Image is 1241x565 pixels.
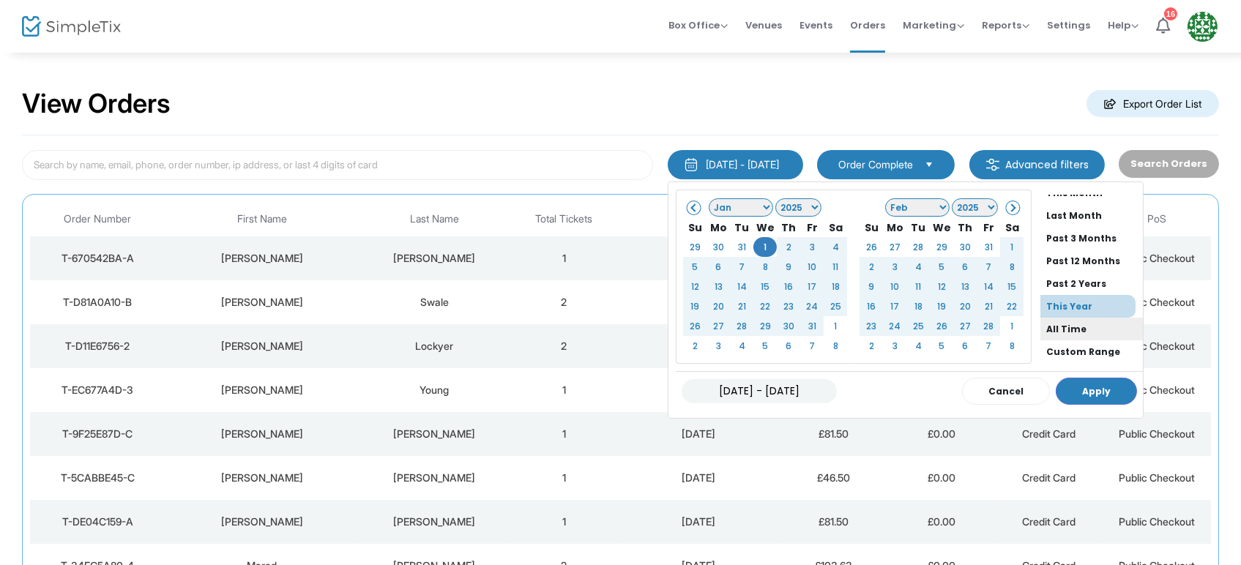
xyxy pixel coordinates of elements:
[707,237,730,257] td: 30
[919,157,939,173] button: Select
[22,88,171,120] h2: View Orders
[930,257,953,277] td: 5
[707,277,730,296] td: 13
[906,296,930,316] td: 18
[780,412,887,456] td: £81.50
[730,217,753,237] th: Tu
[824,316,847,336] td: 1
[668,18,728,32] span: Box Office
[730,257,753,277] td: 7
[622,383,776,397] div: 14/08/2025
[824,296,847,316] td: 25
[64,213,131,225] span: Order Number
[34,427,161,441] div: T-9F25E87D-C
[510,280,617,324] td: 2
[753,217,777,237] th: We
[707,257,730,277] td: 6
[622,295,776,310] div: 16/08/2025
[860,237,883,257] td: 26
[34,383,161,397] div: T-EC677A4D-3
[683,217,707,237] th: Su
[800,7,832,44] span: Events
[930,336,953,356] td: 5
[510,500,617,544] td: 1
[850,7,885,44] span: Orders
[824,237,847,257] td: 4
[753,336,777,356] td: 5
[22,150,653,180] input: Search by name, email, phone, order number, ip address, or last 4 digits of card
[777,296,800,316] td: 23
[730,237,753,257] td: 31
[953,237,977,257] td: 30
[906,316,930,336] td: 25
[362,515,506,529] div: Beasley
[362,339,506,353] div: Lockyer
[753,316,777,336] td: 29
[730,316,753,336] td: 28
[903,18,964,32] span: Marketing
[622,251,776,266] div: 17/08/2025
[1040,295,1136,318] li: This Year
[777,237,800,257] td: 2
[953,277,977,296] td: 13
[1040,340,1143,363] li: Custom Range
[168,295,355,310] div: Geraldean
[953,316,977,336] td: 27
[1040,204,1143,227] li: Last Month
[510,236,617,280] td: 1
[1040,272,1143,295] li: Past 2 Years
[622,471,776,485] div: 13/08/2025
[838,157,913,172] span: Order Complete
[906,257,930,277] td: 4
[510,324,617,368] td: 2
[1119,252,1195,264] span: Public Checkout
[706,157,779,172] div: [DATE] - [DATE]
[683,277,707,296] td: 12
[682,379,837,403] input: MM/DD/YYYY - MM/DD/YYYY
[800,257,824,277] td: 10
[1040,318,1143,340] li: All Time
[906,277,930,296] td: 11
[1000,296,1024,316] td: 22
[930,296,953,316] td: 19
[824,277,847,296] td: 18
[168,471,355,485] div: Peter
[668,150,803,179] button: [DATE] - [DATE]
[1119,515,1195,528] span: Public Checkout
[977,217,1000,237] th: Fr
[362,471,506,485] div: Taylor
[34,515,161,529] div: T-DE04C159-A
[953,257,977,277] td: 6
[883,277,906,296] td: 10
[237,213,287,225] span: First Name
[1119,340,1195,352] span: Public Checkout
[707,336,730,356] td: 3
[1000,257,1024,277] td: 8
[860,316,883,336] td: 23
[1040,227,1143,250] li: Past 3 Months
[622,427,776,441] div: 13/08/2025
[753,296,777,316] td: 22
[1119,296,1195,308] span: Public Checkout
[34,471,161,485] div: T-5CABBE45-C
[883,316,906,336] td: 24
[730,336,753,356] td: 4
[824,257,847,277] td: 11
[684,157,698,172] img: monthly
[962,378,1050,405] button: Cancel
[1164,5,1177,18] div: 16
[969,150,1105,179] m-button: Advanced filters
[168,251,355,266] div: Melitta
[930,277,953,296] td: 12
[883,257,906,277] td: 3
[1047,7,1090,44] span: Settings
[362,251,506,266] div: Dzioba
[1119,471,1195,484] span: Public Checkout
[34,339,161,353] div: T-D11E6756-2
[930,316,953,336] td: 26
[860,336,883,356] td: 2
[362,295,506,310] div: Swale
[824,217,847,237] th: Sa
[1000,277,1024,296] td: 15
[1119,427,1195,440] span: Public Checkout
